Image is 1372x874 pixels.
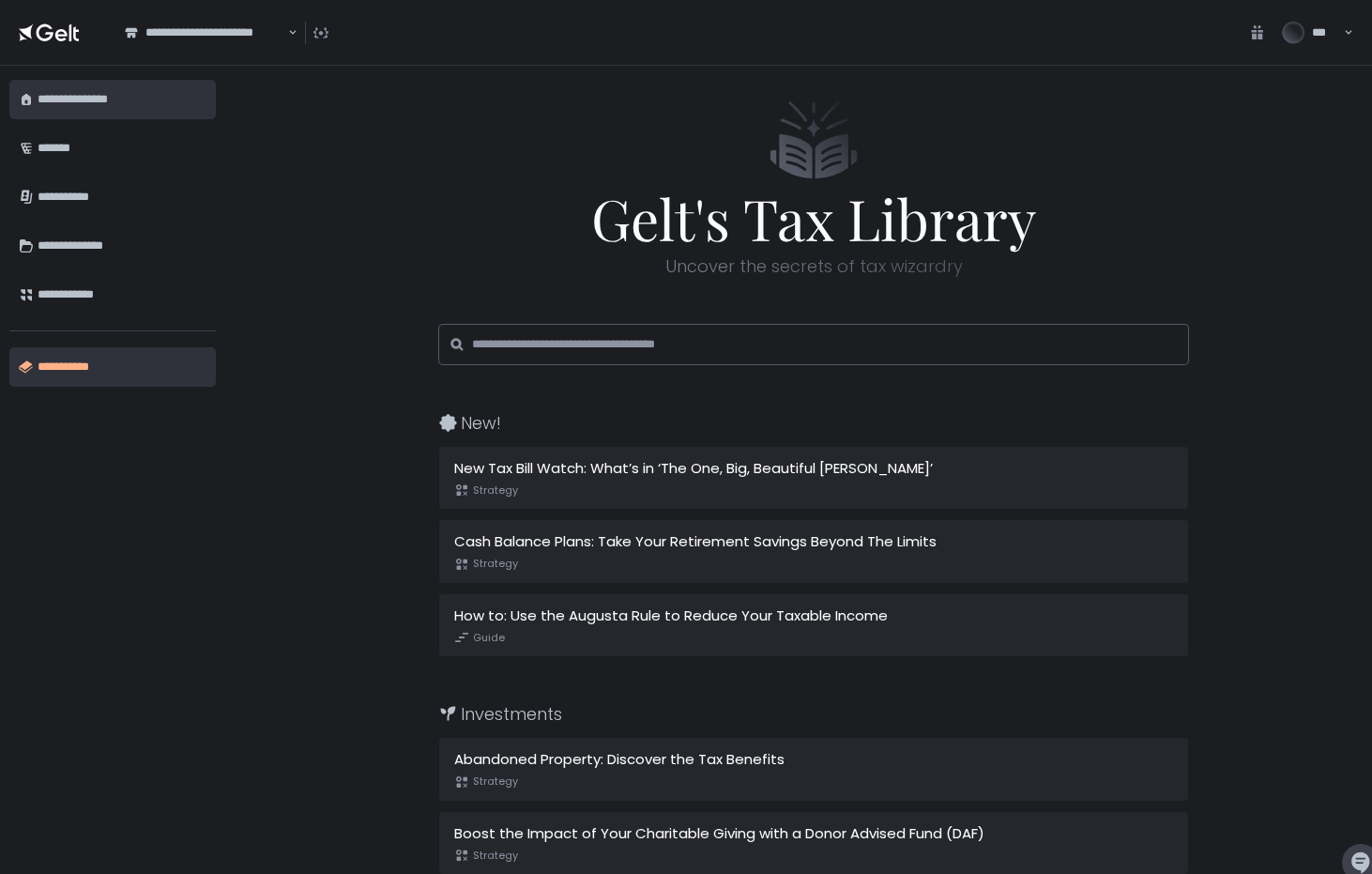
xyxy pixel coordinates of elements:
[454,458,1173,480] div: New Tax Bill Watch: What’s in ‘The One, Big, Beautiful [PERSON_NAME]’
[454,531,1173,553] div: Cash Balance Plans: Take Your Retirement Savings Beyond The Limits
[454,749,1173,771] div: Abandoned Property: Discover the Tax Benefits
[454,557,518,572] span: Strategy
[454,606,1173,627] div: How to: Use the Augusta Rule to Reduce Your Taxable Income
[113,13,297,53] div: Search for option
[454,848,518,863] span: Strategy
[454,774,518,790] span: Strategy
[454,630,505,645] span: Guide
[438,410,1249,436] div: New!
[454,483,518,498] span: Strategy
[454,823,1173,845] div: Boost the Impact of Your Charitable Giving with a Donor Advised Fund (DAF)
[665,253,963,279] span: Uncover the secrets of tax wizardry
[378,190,1249,246] span: Gelt's Tax Library
[438,701,1249,727] div: Investments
